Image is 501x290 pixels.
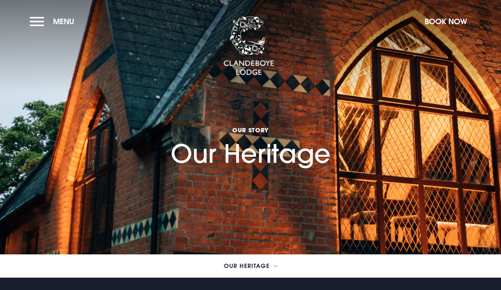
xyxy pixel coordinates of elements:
[420,12,471,31] button: Book Now
[223,17,274,76] img: Clandeboye Lodge
[171,90,331,169] h1: Our Heritage
[171,126,331,134] span: Our Story
[30,12,79,31] button: Menu
[224,263,270,269] span: Our Heritage
[53,17,74,26] span: Menu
